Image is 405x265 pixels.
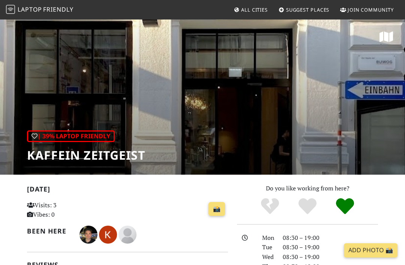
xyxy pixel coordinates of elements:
[208,202,225,216] a: 📸
[258,252,279,262] div: Wed
[99,230,118,238] span: Katarzyna Flądro
[344,243,397,258] a: Add Photo 📸
[278,252,382,262] div: 08:30 – 19:00
[278,243,382,252] div: 08:30 – 19:00
[348,6,394,13] span: Join Community
[99,226,117,244] img: 5014-katarzyna.jpg
[27,130,115,142] div: | 39% Laptop Friendly
[43,5,73,13] span: Friendly
[79,226,97,244] img: 5015-ignacio.jpg
[337,3,397,16] a: Join Community
[118,226,136,244] img: blank-535327c66bd565773addf3077783bbfce4b00ec00e9fd257753287c682c7fa38.png
[258,243,279,252] div: Tue
[231,3,271,16] a: All Cities
[276,3,333,16] a: Suggest Places
[326,197,364,216] div: Definitely!
[286,6,330,13] span: Suggest Places
[258,233,279,243] div: Mon
[27,227,70,235] h2: Been here
[278,233,382,243] div: 08:30 – 19:00
[6,3,73,16] a: LaptopFriendly LaptopFriendly
[27,148,145,162] h1: Kaffein Zeitgeist
[6,5,15,14] img: LaptopFriendly
[27,201,88,220] p: Visits: 3 Vibes: 0
[27,185,228,196] h2: [DATE]
[237,184,378,193] p: Do you like working from here?
[118,230,136,238] span: Ben
[18,5,42,13] span: Laptop
[241,6,268,13] span: All Cities
[79,230,99,238] span: Ignacio Leon
[251,197,289,216] div: No
[289,197,326,216] div: Yes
